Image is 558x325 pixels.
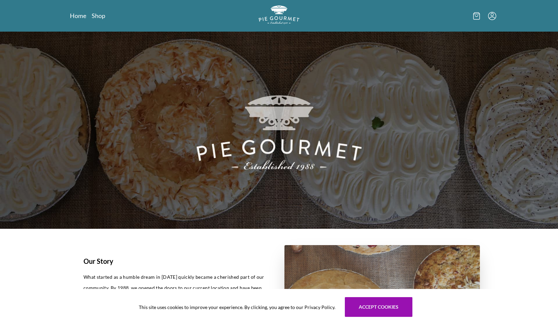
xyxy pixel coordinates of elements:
[488,12,496,20] button: Menu
[83,256,268,266] h1: Our Story
[70,12,86,20] a: Home
[92,12,105,20] a: Shop
[259,5,299,24] img: logo
[139,304,335,311] span: This site uses cookies to improve your experience. By clicking, you agree to our Privacy Policy.
[259,5,299,26] a: Logo
[345,297,412,317] button: Accept cookies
